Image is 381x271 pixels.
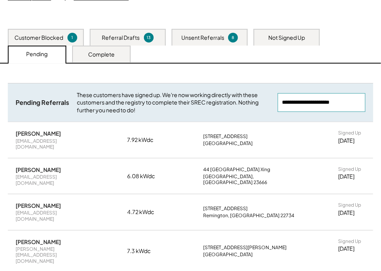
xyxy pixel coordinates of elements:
[127,172,166,180] div: 6.08 kWdc
[203,140,253,147] div: [GEOGRAPHIC_DATA]
[203,166,270,173] div: 44 [GEOGRAPHIC_DATA] Xing
[145,35,152,41] div: 13
[16,130,61,137] div: [PERSON_NAME]
[69,35,76,41] div: 1
[268,34,305,42] div: Not Signed Up
[16,174,90,186] div: [EMAIL_ADDRESS][DOMAIN_NAME]
[203,244,287,251] div: [STREET_ADDRESS][PERSON_NAME]
[338,238,361,244] div: Signed Up
[181,34,224,42] div: Unsent Referrals
[16,210,90,222] div: [EMAIL_ADDRESS][DOMAIN_NAME]
[16,166,61,173] div: [PERSON_NAME]
[127,208,166,216] div: 4.72 kWdc
[203,252,253,258] div: [GEOGRAPHIC_DATA]
[127,136,166,144] div: 7.92 kWdc
[16,238,61,245] div: [PERSON_NAME]
[203,133,248,140] div: [STREET_ADDRESS]
[16,202,61,209] div: [PERSON_NAME]
[15,34,64,42] div: Customer Blocked
[127,247,166,255] div: 7.3 kWdc
[203,174,301,186] div: [GEOGRAPHIC_DATA], [GEOGRAPHIC_DATA] 23666
[203,213,294,219] div: Remington, [GEOGRAPHIC_DATA] 22734
[16,246,90,264] div: [PERSON_NAME][EMAIL_ADDRESS][DOMAIN_NAME]
[338,202,361,208] div: Signed Up
[16,138,90,150] div: [EMAIL_ADDRESS][DOMAIN_NAME]
[229,35,237,41] div: 8
[338,130,361,136] div: Signed Up
[338,173,354,181] div: [DATE]
[88,51,115,58] div: Complete
[338,245,354,253] div: [DATE]
[338,137,354,145] div: [DATE]
[27,50,48,58] div: Pending
[338,209,354,217] div: [DATE]
[203,205,248,212] div: [STREET_ADDRESS]
[102,34,140,42] div: Referral Drafts
[338,166,361,172] div: Signed Up
[16,99,69,107] div: Pending Referrals
[77,91,270,114] div: These customers have signed up. We're now working directly with these customers and the registry ...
